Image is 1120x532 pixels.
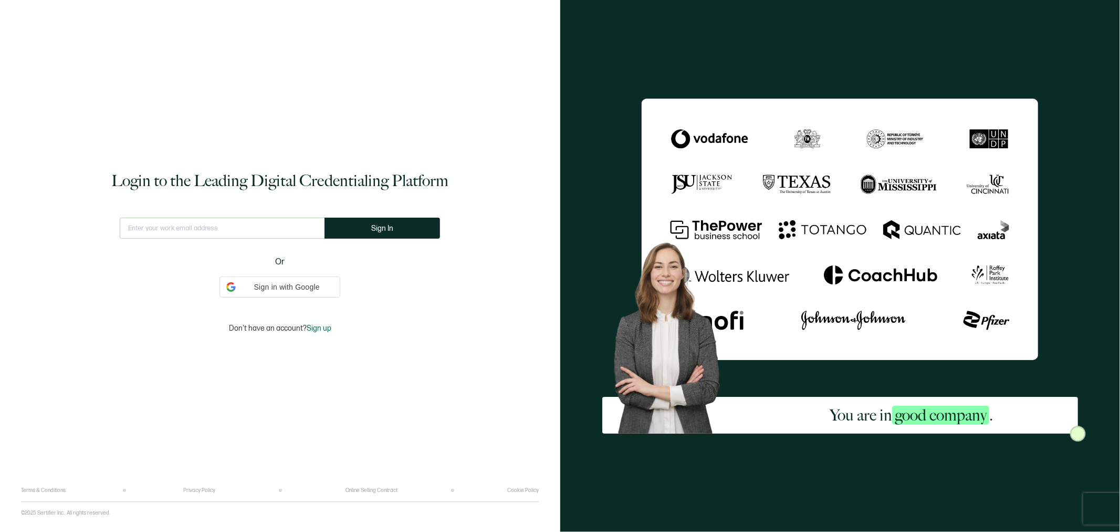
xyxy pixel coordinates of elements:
[21,510,110,516] p: ©2025 Sertifier Inc.. All rights reserved.
[120,218,325,239] input: Enter your work email address
[892,406,989,425] span: good company
[346,487,397,494] a: Online Selling Contract
[275,255,285,269] span: Or
[183,487,215,494] a: Privacy Policy
[21,487,66,494] a: Terms & Conditions
[507,487,539,494] a: Cookie Policy
[325,218,440,239] button: Sign In
[307,324,331,333] span: Sign up
[240,282,333,293] span: Sign in with Google
[602,233,745,434] img: Sertifier Login - You are in <span class="strong-h">good company</span>. Hero
[371,224,393,232] span: Sign In
[219,277,340,298] div: Sign in with Google
[642,98,1038,360] img: Sertifier Login - You are in <span class="strong-h">good company</span>.
[830,405,993,426] h2: You are in .
[229,324,331,333] p: Don't have an account?
[1070,426,1086,442] img: Sertifier Login
[111,170,448,191] h1: Login to the Leading Digital Credentialing Platform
